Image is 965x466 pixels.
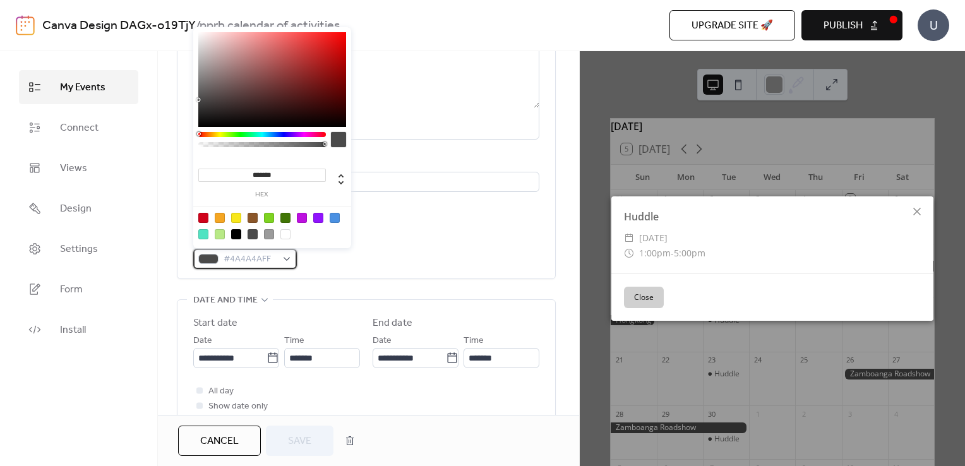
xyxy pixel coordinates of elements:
[280,213,291,223] div: #417505
[671,247,674,259] span: -
[60,323,86,338] span: Install
[264,229,274,239] div: #9B9B9B
[60,161,87,176] span: Views
[19,272,138,306] a: Form
[208,384,234,399] span: All day
[264,213,274,223] div: #7ED321
[373,333,392,349] span: Date
[231,229,241,239] div: #000000
[639,247,671,259] span: 1:00pm
[200,14,340,38] b: pprb calendar of activities
[801,10,902,40] button: Publish
[918,9,949,41] div: U
[60,242,98,257] span: Settings
[200,434,239,449] span: Cancel
[280,229,291,239] div: #FFFFFF
[19,151,138,185] a: Views
[215,229,225,239] div: #B8E986
[624,246,634,261] div: ​
[198,191,326,198] label: hex
[284,333,304,349] span: Time
[196,14,200,38] b: /
[692,18,773,33] span: Upgrade site 🚀
[208,414,263,429] span: Hide end time
[824,18,863,33] span: Publish
[674,247,705,259] span: 5:00pm
[193,155,537,170] div: Location
[198,213,208,223] div: #D0021B
[60,282,83,297] span: Form
[248,213,258,223] div: #8B572A
[19,232,138,266] a: Settings
[19,70,138,104] a: My Events
[669,10,795,40] button: Upgrade site 🚀
[624,230,634,246] div: ​
[193,316,237,331] div: Start date
[313,213,323,223] div: #9013FE
[198,229,208,239] div: #50E3C2
[224,252,277,267] span: #4A4A4AFF
[60,121,99,136] span: Connect
[42,14,196,38] a: Canva Design DAGx-o19TjY
[178,426,261,456] button: Cancel
[19,111,138,145] a: Connect
[231,213,241,223] div: #F8E71C
[464,333,484,349] span: Time
[297,213,307,223] div: #BD10E0
[19,191,138,225] a: Design
[330,213,340,223] div: #4A90E2
[639,230,668,246] span: [DATE]
[193,333,212,349] span: Date
[19,313,138,347] a: Install
[215,213,225,223] div: #F5A623
[373,316,412,331] div: End date
[624,287,664,308] button: Close
[16,15,35,35] img: logo
[208,399,268,414] span: Show date only
[248,229,258,239] div: #4A4A4A
[193,293,258,308] span: Date and time
[60,201,92,217] span: Design
[611,209,933,224] div: Huddle
[60,80,105,95] span: My Events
